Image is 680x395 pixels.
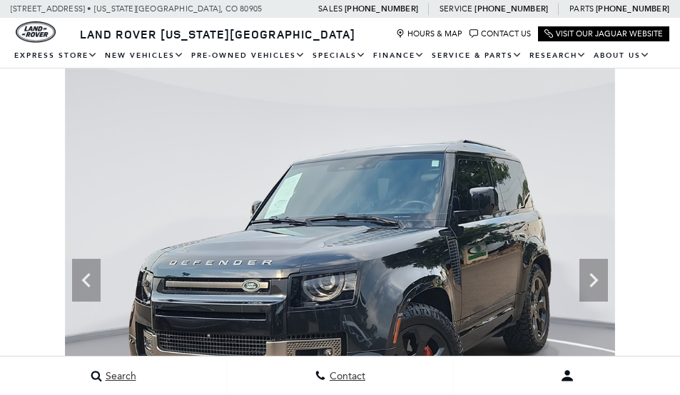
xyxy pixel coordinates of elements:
a: Specials [309,43,370,68]
span: Contact [326,370,365,382]
a: Land Rover [US_STATE][GEOGRAPHIC_DATA] [71,26,364,42]
a: [STREET_ADDRESS] • [US_STATE][GEOGRAPHIC_DATA], CO 80905 [11,4,262,14]
a: [PHONE_NUMBER] [475,4,548,14]
a: Contact Us [470,29,531,39]
a: About Us [590,43,654,68]
span: Land Rover [US_STATE][GEOGRAPHIC_DATA] [80,26,355,42]
a: Visit Our Jaguar Website [544,29,663,39]
a: Research [526,43,590,68]
a: land-rover [16,21,56,43]
button: user-profile-menu [454,358,680,394]
span: Search [102,370,136,382]
a: EXPRESS STORE [11,43,101,68]
nav: Main Navigation [11,43,669,68]
img: Land Rover [16,21,56,43]
a: Service & Parts [428,43,526,68]
a: New Vehicles [101,43,188,68]
a: [PHONE_NUMBER] [596,4,669,14]
a: Hours & Map [396,29,462,39]
a: Pre-Owned Vehicles [188,43,309,68]
a: Finance [370,43,428,68]
a: [PHONE_NUMBER] [345,4,418,14]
